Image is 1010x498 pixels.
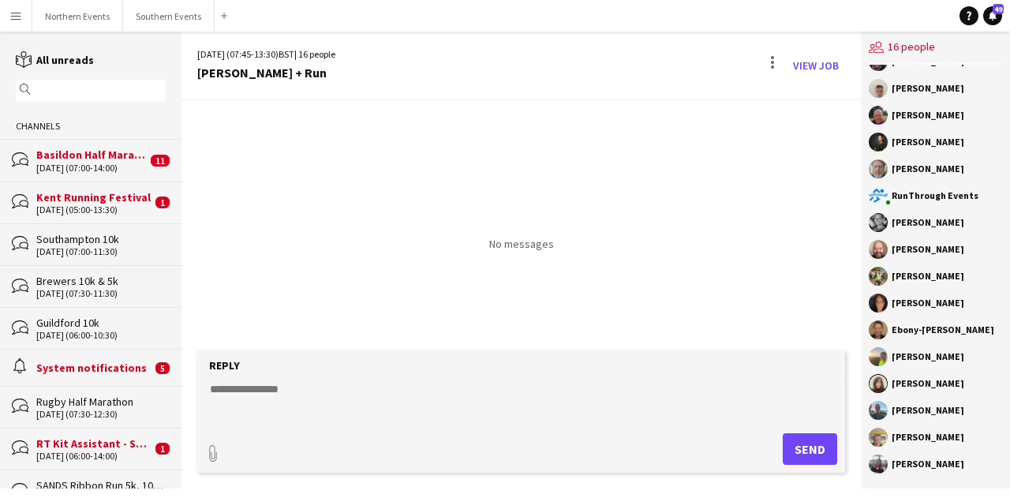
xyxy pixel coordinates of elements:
div: [PERSON_NAME] [892,459,964,469]
div: Southampton 10k [36,232,166,246]
span: 1 [155,197,170,208]
div: RunThrough Events [892,191,978,200]
div: [PERSON_NAME] [892,164,964,174]
div: Rugby Half Marathon [36,395,166,409]
button: Northern Events [32,1,123,32]
label: Reply [209,358,240,373]
button: Send [783,433,837,465]
div: [DATE] (07:30-11:30) [36,288,166,299]
span: 1 [155,443,170,455]
div: [PERSON_NAME] [892,137,964,147]
div: [DATE] (07:00-14:00) [36,163,147,174]
button: Southern Events [123,1,215,32]
div: [PERSON_NAME] [892,432,964,442]
div: [PERSON_NAME] [892,352,964,361]
div: [PERSON_NAME] + Run [197,66,335,80]
div: System notifications [36,361,151,375]
div: [PERSON_NAME] [892,379,964,388]
div: [PERSON_NAME] [892,406,964,415]
span: BST [279,48,294,60]
div: [PERSON_NAME] [892,218,964,227]
div: [PERSON_NAME] [892,110,964,120]
div: [DATE] (07:45-13:30) | 16 people [197,47,335,62]
div: Ebony-[PERSON_NAME] [892,325,994,335]
a: View Job [787,53,845,78]
div: [DATE] (07:30-12:30) [36,409,166,420]
div: Kent Running Festival [36,190,151,204]
div: Brewers 10k & 5k [36,274,166,288]
div: 16 people [869,32,1002,65]
span: 5 [155,362,170,374]
p: No messages [489,237,554,251]
span: 49 [993,4,1004,14]
div: [PERSON_NAME] [892,84,964,93]
a: All unreads [16,53,94,67]
span: 11 [151,155,170,167]
div: [DATE] (06:00-14:00) [36,451,151,462]
div: Basildon Half Marathon & Juniors [36,148,147,162]
div: [DATE] (07:00-11:30) [36,246,166,257]
div: [DATE] (06:00-10:30) [36,330,166,341]
a: 49 [983,6,1002,25]
div: SANDS Ribbon Run 5k, 10k & Junior Corporate Event [36,478,166,492]
div: [PERSON_NAME] [892,298,964,308]
div: [PERSON_NAME] [892,271,964,281]
div: Guildford 10k [36,316,166,330]
div: [DATE] (05:00-13:30) [36,204,151,215]
div: RT Kit Assistant - Swindon Half Marathon [36,436,151,451]
div: [PERSON_NAME] [892,245,964,254]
